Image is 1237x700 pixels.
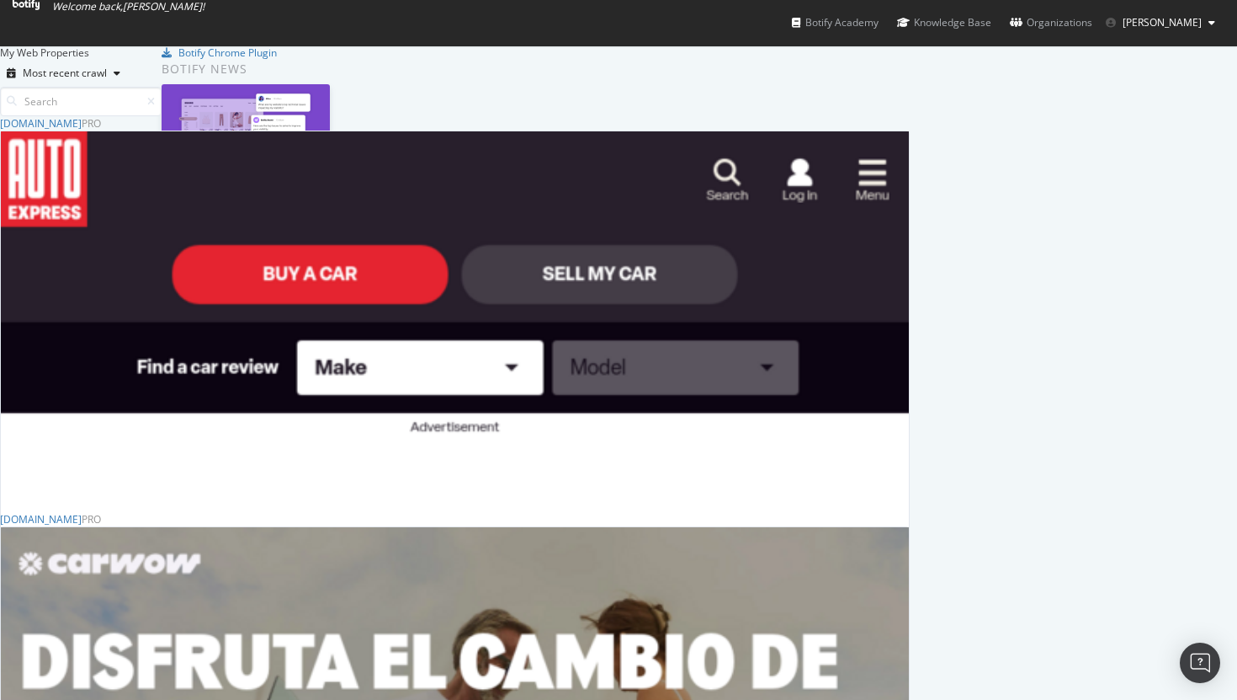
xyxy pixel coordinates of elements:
[1010,14,1092,31] div: Organizations
[82,512,101,526] div: Pro
[178,45,277,60] div: Botify Chrome Plugin
[792,14,879,31] div: Botify Academy
[82,116,101,131] div: Pro
[162,60,667,78] div: Botify news
[162,45,277,60] a: Botify Chrome Plugin
[1092,9,1229,36] button: [PERSON_NAME]
[1123,15,1202,29] span: Bradley Raw
[897,14,991,31] div: Knowledge Base
[1180,643,1220,683] div: Open Intercom Messenger
[162,84,330,173] img: How to Save Hours on Content and Research Workflows with Botify Assist
[23,68,107,78] div: Most recent crawl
